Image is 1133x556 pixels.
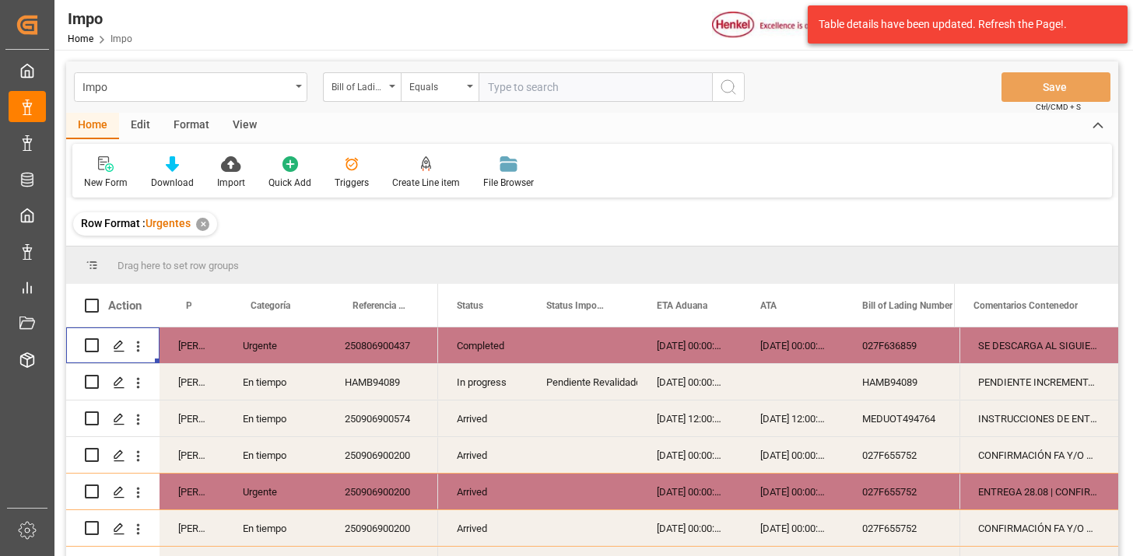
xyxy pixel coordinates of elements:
div: MEDUOT494764 [844,400,999,436]
div: [PERSON_NAME] [160,510,224,546]
div: SE DESCARGA AL SIGUIENTE DÍA POR SATURACIÓN EN ALMACÉN | CAMBIO DE INSTRUCCIONES DE ENTREGA EL DÍ... [959,327,1118,363]
div: 027F636859 [844,327,999,363]
div: Press SPACE to select this row. [66,437,438,474]
div: Press SPACE to select this row. [66,327,438,364]
div: 250806900437 [326,327,438,363]
div: Press SPACE to select this row. [959,400,1118,437]
button: open menu [74,72,307,102]
span: Bill of Lading Number [862,300,952,311]
div: En tiempo [224,364,326,400]
span: Persona responsable de seguimiento [186,300,191,311]
div: En tiempo [224,510,326,546]
div: Download [151,176,194,190]
div: En tiempo [224,437,326,473]
div: In progress [438,364,528,400]
div: [DATE] 00:00:00 [742,510,844,546]
div: Arrived [438,400,528,436]
span: Comentarios Contenedor [973,300,1078,311]
div: CONFIRMACIÓN FA Y/O DESCRIPCIÓN PEDIMENTO (SE MANTIENE FA Y DESCRPCIÓN COMO EN OPERACIONES ANTERI... [959,437,1118,473]
div: Press SPACE to select this row. [959,474,1118,510]
div: Table details have been updated. Refresh the Page!. [819,16,1105,33]
div: Impo [68,7,132,30]
div: [PERSON_NAME] [160,437,224,473]
div: Press SPACE to select this row. [959,510,1118,547]
div: CONFIRMACIÓN FA Y/O DESCRIPCIÓN PEDIMENTO (SE MANTIENE FA Y DESCRPCIÓN COMO EN OPERACIONES ANTERI... [959,510,1118,546]
div: Bill of Lading Number [331,76,384,94]
div: HAMB94089 [844,364,999,400]
span: ETA Aduana [657,300,707,311]
a: Home [68,33,93,44]
div: Urgente [224,474,326,509]
div: View [221,113,268,139]
div: PENDIENTE INCREMENTABLES [959,364,1118,400]
div: Press SPACE to select this row. [66,364,438,400]
span: Status [457,300,483,311]
div: [DATE] 12:00:00 [742,400,844,436]
div: [DATE] 00:00:00 [638,510,742,546]
input: Type to search [479,72,712,102]
div: [PERSON_NAME] [160,474,224,509]
div: [DATE] 00:00:00 [742,437,844,473]
div: [PERSON_NAME] [160,327,224,363]
div: Impo [82,76,290,96]
div: [DATE] 00:00:00 [742,327,844,363]
div: Home [66,113,119,139]
div: Quick Add [268,176,311,190]
button: search button [712,72,745,102]
span: Ctrl/CMD + S [1036,101,1081,113]
div: [DATE] 00:00:00 [638,474,742,509]
div: Import [217,176,245,190]
div: 027F655752 [844,510,999,546]
div: 250906900200 [326,474,438,509]
div: Press SPACE to select this row. [959,437,1118,474]
div: [DATE] 00:00:00 [742,474,844,509]
span: Status Importación [546,300,605,311]
span: Row Format : [81,217,146,229]
div: Press SPACE to select this row. [66,474,438,510]
span: Drag here to set row groups [118,260,239,271]
div: Pendiente Revalidado [546,365,619,400]
img: Henkel%20logo.jpg_1689854090.jpg [712,12,843,39]
div: Arrived [438,510,528,546]
span: ATA [760,300,777,311]
div: Completed [438,327,528,363]
span: Categoría [251,300,290,311]
div: Arrived [438,437,528,473]
div: ENTREGA 28.08 | CONFIRMACIÓN FA Y/O DESCRIPCIÓN PEDIMENTO (SE MANTIENE FA Y DESCRPCIÓN COMO EN OP... [959,474,1118,509]
div: [PERSON_NAME] [160,400,224,436]
div: Press SPACE to select this row. [66,400,438,437]
button: open menu [323,72,401,102]
div: [DATE] 00:00:00 [638,437,742,473]
div: [PERSON_NAME] [160,364,224,400]
div: Arrived [438,474,528,509]
div: 027F655752 [844,474,999,509]
div: Triggers [335,176,369,190]
div: 250906900200 [326,510,438,546]
div: Press SPACE to select this row. [959,327,1118,364]
div: Action [108,299,142,313]
div: [DATE] 00:00:00 [638,364,742,400]
div: File Browser [483,176,534,190]
div: [DATE] 12:00:00 [638,400,742,436]
span: Referencia Leschaco [353,300,405,311]
div: Equals [409,76,462,94]
div: 250906900574 [326,400,438,436]
div: Create Line item [392,176,460,190]
div: HAMB94089 [326,364,438,400]
span: Urgentes [146,217,191,229]
div: Edit [119,113,162,139]
div: ✕ [196,218,209,231]
div: En tiempo [224,400,326,436]
div: New Form [84,176,128,190]
div: INSTRUCCIONES DE ENTREGA [959,400,1118,436]
div: [DATE] 00:00:00 [638,327,742,363]
div: 250906900200 [326,437,438,473]
div: Press SPACE to select this row. [959,364,1118,400]
button: open menu [401,72,479,102]
div: Press SPACE to select this row. [66,510,438,547]
div: Format [162,113,221,139]
div: Urgente [224,327,326,363]
div: 027F655752 [844,437,999,473]
button: Save [1001,72,1110,102]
